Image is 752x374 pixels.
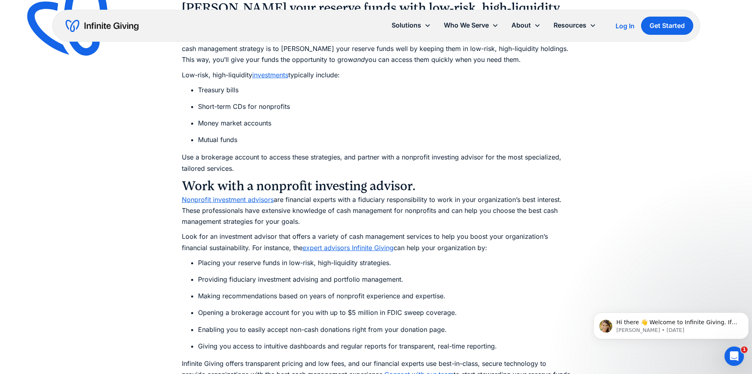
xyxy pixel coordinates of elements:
li: Money market accounts [198,118,571,129]
p: are financial experts with a fiduciary responsibility to work in your organization’s best interes... [182,194,571,227]
li: Enabling you to easily accept non-cash donations right from your donation page. [198,324,571,335]
h3: Work with a nonprofit investing advisor. [182,178,571,194]
span: 1 [741,346,748,353]
div: About [505,17,547,34]
li: Mutual funds [198,134,571,145]
a: Log In [616,21,635,31]
p: Keeping your reserve funds in traditional savings accounts won’t benefit your organization in the... [182,32,571,66]
li: Opening a brokerage account for you with up to $5 million in FDIC sweep coverage. [198,307,571,318]
a: home [66,19,138,32]
p: Low-risk, high-liquidity typically include: [182,70,571,81]
div: Solutions [385,17,437,34]
p: Look for an investment advisor that offers a variety of cash management services to help you boos... [182,231,571,253]
li: Short-term CDs for nonprofits [198,101,571,112]
iframe: Intercom notifications message [590,295,752,352]
li: Giving you access to intuitive dashboards and regular reports for transparent, real-time reporting. [198,341,571,352]
li: Making recommendations based on years of nonprofit experience and expertise. [198,291,571,302]
li: Placing your reserve funds in low-risk, high-liquidity strategies. [198,257,571,268]
div: Solutions [392,20,421,31]
p: Use a brokerage account to access these strategies, and partner with a nonprofit investing adviso... [182,152,571,174]
div: Resources [547,17,603,34]
a: Get Started [641,17,693,35]
a: Nonprofit investment advisors [182,195,274,204]
li: Providing fiduciary investment advising and portfolio management. [198,274,571,285]
iframe: Intercom live chat [724,346,744,366]
a: investments [252,71,288,79]
div: Who We Serve [437,17,505,34]
em: and [353,55,365,64]
div: Log In [616,23,635,29]
div: Who We Serve [444,20,489,31]
div: Resources [554,20,586,31]
div: About [511,20,531,31]
a: expert advisors Infinite Giving [303,244,394,252]
li: Treasury bills [198,85,571,96]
